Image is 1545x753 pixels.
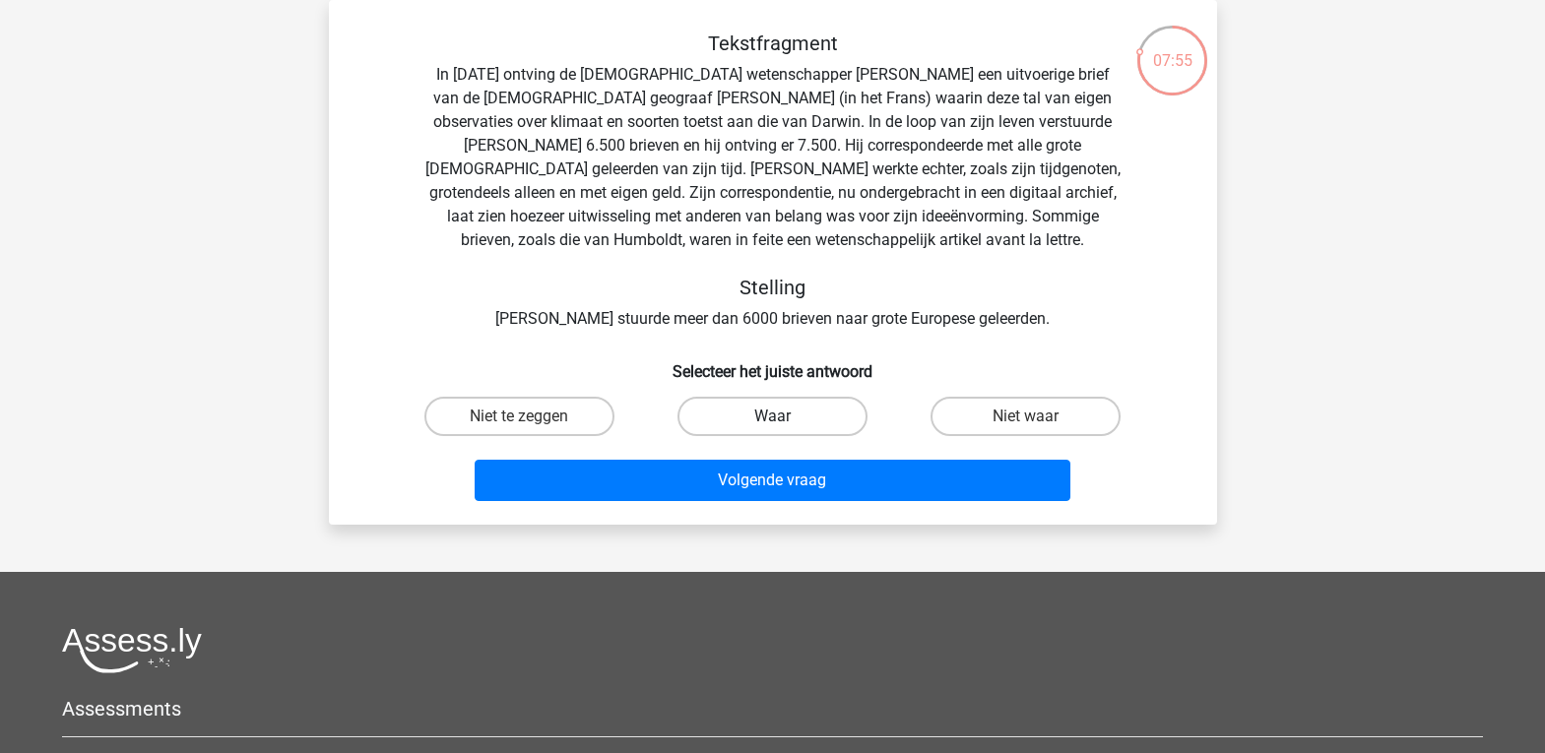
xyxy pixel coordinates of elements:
h5: Stelling [423,276,1123,299]
div: 07:55 [1135,24,1209,73]
div: In [DATE] ontving de [DEMOGRAPHIC_DATA] wetenschapper [PERSON_NAME] een uitvoerige brief van de [... [360,31,1186,331]
h5: Assessments [62,697,1483,721]
h5: Tekstfragment [423,31,1123,55]
button: Volgende vraag [475,460,1070,501]
label: Waar [677,397,868,436]
label: Niet te zeggen [424,397,614,436]
img: Assessly logo [62,627,202,673]
label: Niet waar [931,397,1121,436]
h6: Selecteer het juiste antwoord [360,346,1186,381]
